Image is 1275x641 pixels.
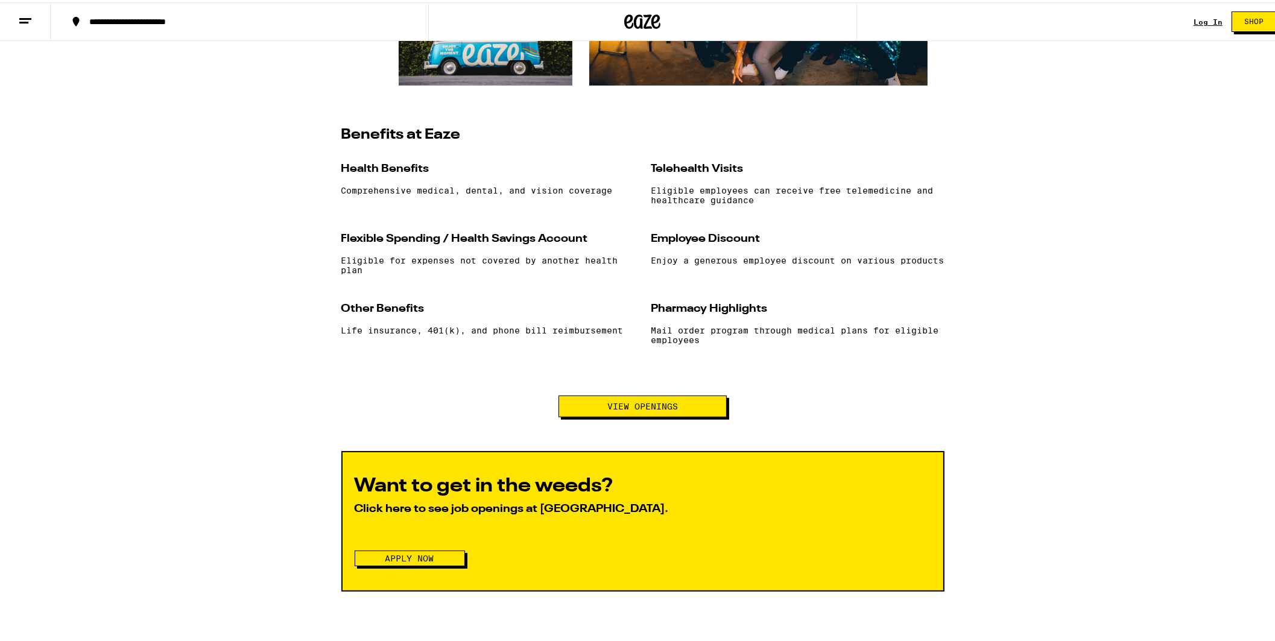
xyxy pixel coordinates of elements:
[341,253,634,273] p: Eligible for expenses not covered by another health plan
[341,228,634,245] h3: Flexible Spending / Health Savings Account
[607,400,678,408] span: View Openings
[7,8,87,18] span: Hi. Need any help?
[651,228,944,245] h3: Employee Discount
[355,548,465,564] button: Apply Now
[651,158,944,175] h3: Telehealth Visits
[651,298,944,315] h3: Pharmacy Highlights
[341,183,634,193] p: Comprehensive medical, dental, and vision coverage
[651,253,944,263] p: Enjoy a generous employee discount on various products
[341,323,634,333] p: Life insurance, 401(k), and phone bill reimbursement
[1194,16,1223,24] a: Log In
[341,125,944,140] h2: Benefits at Eaze
[355,474,931,493] h2: Want to get in the weeds?
[385,552,434,560] span: Apply Now
[558,393,727,415] button: View Openings
[355,499,931,514] p: Click here to see job openings at [GEOGRAPHIC_DATA].
[341,298,634,315] h3: Other Benefits
[341,158,634,175] h3: Health Benefits
[651,323,944,343] p: Mail order program through medical plans for eligible employees
[355,551,465,561] a: Apply Now
[1244,16,1264,23] span: Shop
[651,183,944,203] p: Eligible employees can receive free telemedicine and healthcare guidance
